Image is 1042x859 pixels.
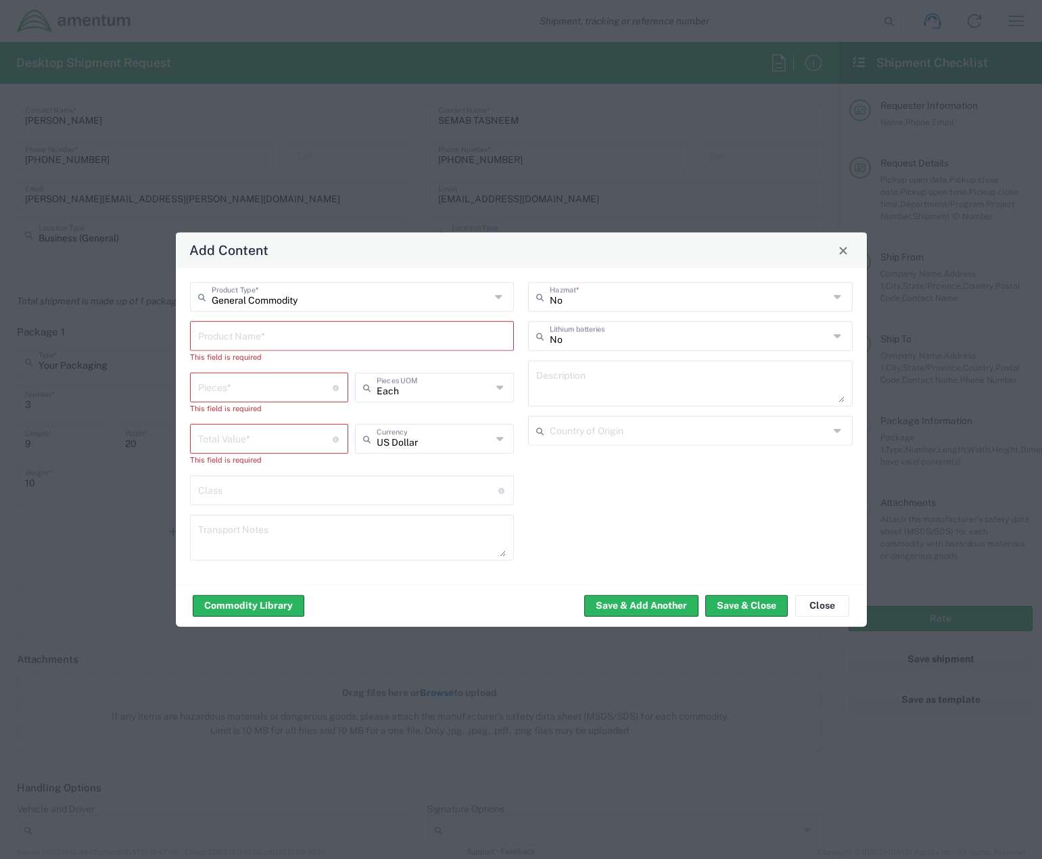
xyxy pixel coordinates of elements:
div: This field is required [190,351,515,363]
button: Close [795,595,849,616]
button: Commodity Library [193,595,304,616]
div: This field is required [190,454,349,466]
button: Save & Add Another [584,595,698,616]
button: Close [834,241,853,260]
button: Save & Close [705,595,788,616]
h4: Add Content [189,240,268,260]
div: This field is required [190,402,349,415]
